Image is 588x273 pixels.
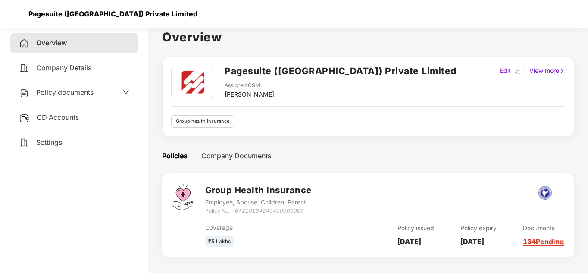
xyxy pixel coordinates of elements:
[36,138,62,147] span: Settings
[162,28,574,47] h1: Overview
[528,66,567,75] div: View more
[514,68,520,74] img: editIcon
[530,185,560,201] img: nia.png
[19,88,29,98] img: svg+xml;base64,PHN2ZyB4bWxucz0iaHR0cDovL3d3dy53My5vcmcvMjAwMC9zdmciIHdpZHRoPSIyNCIgaGVpZ2h0PSIyNC...
[523,237,564,246] a: 134 Pending
[36,38,67,47] span: Overview
[23,9,197,18] div: Pagesuite ([GEOGRAPHIC_DATA]) Private Limited
[36,63,91,72] span: Company Details
[171,115,234,128] div: Group health insurance
[559,68,565,74] img: rightIcon
[172,66,213,98] img: pagesuite-logo-center.png
[122,89,129,96] span: down
[397,223,434,233] div: Policy issued
[19,113,30,123] img: svg+xml;base64,PHN2ZyB3aWR0aD0iMjUiIGhlaWdodD0iMjQiIHZpZXdCb3g9IjAgMCAyNSAyNCIgZmlsbD0ibm9uZSIgeG...
[225,90,274,99] div: [PERSON_NAME]
[19,138,29,148] img: svg+xml;base64,PHN2ZyB4bWxucz0iaHR0cDovL3d3dy53My5vcmcvMjAwMC9zdmciIHdpZHRoPSIyNCIgaGVpZ2h0PSIyNC...
[205,207,312,215] div: Policy No. -
[201,151,271,161] div: Company Documents
[19,63,29,73] img: svg+xml;base64,PHN2ZyB4bWxucz0iaHR0cDovL3d3dy53My5vcmcvMjAwMC9zdmciIHdpZHRoPSIyNCIgaGVpZ2h0PSIyNC...
[397,237,421,246] b: [DATE]
[460,223,497,233] div: Policy expiry
[498,66,513,75] div: Edit
[205,198,312,207] div: Employee, Spouse, Children, Parent
[225,64,457,78] h2: Pagesuite ([GEOGRAPHIC_DATA]) Private Limited
[37,113,79,122] span: CD Accounts
[522,66,528,75] div: |
[172,184,193,210] img: svg+xml;base64,PHN2ZyB4bWxucz0iaHR0cDovL3d3dy53My5vcmcvMjAwMC9zdmciIHdpZHRoPSI0Ny43MTQiIGhlaWdodD...
[19,38,29,49] img: svg+xml;base64,PHN2ZyB4bWxucz0iaHR0cDovL3d3dy53My5vcmcvMjAwMC9zdmciIHdpZHRoPSIyNCIgaGVpZ2h0PSIyNC...
[460,237,484,246] b: [DATE]
[36,88,94,97] span: Policy documents
[523,223,564,233] div: Documents
[205,184,312,197] h3: Group Health Insurance
[205,223,325,232] div: Coverage
[205,236,234,248] div: ₹5 Lakhs
[235,207,303,214] i: 67210134240400000009
[225,82,274,90] div: Assigned CSM
[162,151,188,161] div: Policies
